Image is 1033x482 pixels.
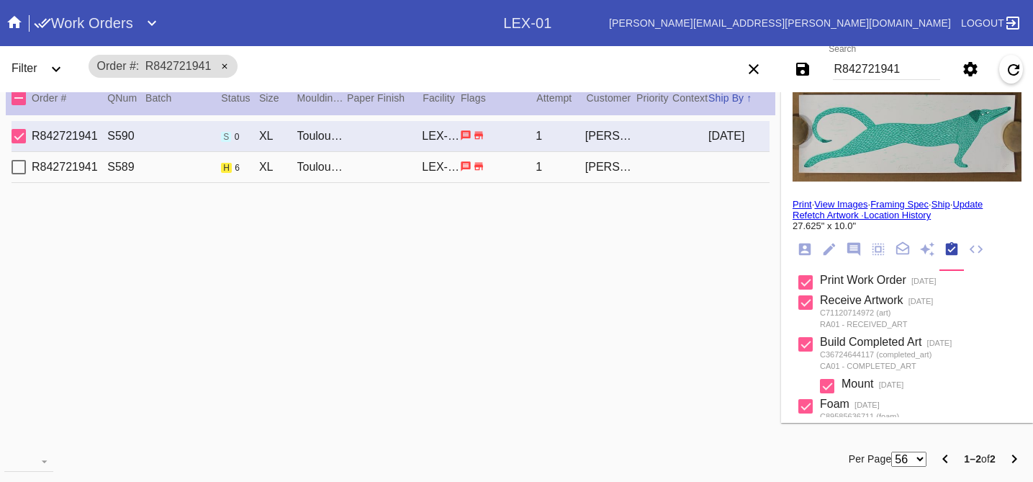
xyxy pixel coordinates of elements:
[961,17,1004,29] span: Logout
[739,55,768,84] button: Clear filters
[870,199,929,210] a: Framing Spec
[820,307,933,330] div: C71120714972 (art) RA01 - RECEIVED_ART
[908,297,934,305] span: by
[107,89,145,107] div: QNum
[235,132,240,142] span: 0 workflow steps remaining
[259,89,297,107] div: Size
[708,92,744,104] span: Ship By
[870,241,886,259] ng-md-icon: Measurements
[221,89,259,107] div: Status
[6,49,81,89] div: FilterExpand
[957,10,1021,36] a: Logout
[708,130,770,143] div: [DATE]
[503,15,551,32] div: LEX-01
[536,130,585,143] div: 1
[297,130,347,143] div: Toulouse / No Mat
[964,453,981,465] b: 1–2
[223,163,230,173] span: h
[931,445,960,473] button: Previous Page
[221,132,231,142] span: Shipped
[745,68,762,80] ng-md-icon: Clear filters
[32,161,107,174] div: R842721941
[990,453,996,465] b: 2
[956,55,985,84] button: Settings
[793,199,1021,231] div: · · · ·
[460,129,472,141] span: Has instructions from customer. Has instructions from business.
[793,220,1021,231] div: 27.625" x 10.0"
[42,55,71,84] button: Expand
[34,12,133,35] h1: Work Orders
[793,199,812,210] a: Print
[259,92,279,104] span: Size
[746,92,752,104] span: ↑
[919,241,935,259] ng-md-icon: Add Ons
[636,92,669,104] span: Priority
[221,163,232,173] span: Hold
[585,161,635,174] div: [PERSON_NAME]
[107,161,145,174] div: S589
[793,91,1021,182] img: c_inside,w_600,h_600.auto
[798,336,952,372] md-checkbox: Build Completed Art 3 days ago C36724644117 (completed_art) CA01 - COMPLETED_ART
[999,55,1023,84] button: Refresh
[814,199,867,210] a: View Images
[849,450,892,468] label: Per Page
[12,86,33,110] md-checkbox: Select All
[911,277,937,285] span: by
[820,398,849,410] span: Foam
[32,89,107,107] div: Order #
[12,121,770,152] div: Select Work OrderR842721941S590Shipped 0 workflow steps remainingXLToulouse / No MatLEX-011[PERSO...
[798,294,933,330] md-checkbox: Receive Artwork 4 days ago C71120714972 (art) RA01 - RECEIVED_ART
[820,411,965,434] div: C89585636711 (foam) FM38 - FOAM_THREE_EIGHTHS_INCH
[223,132,229,142] span: s
[798,274,937,288] md-checkbox: Print Work Order 3 days ago
[107,130,145,143] div: S590
[879,380,904,389] span: by
[854,401,880,409] span: by
[145,60,212,72] span: R842721941
[895,241,911,259] ng-md-icon: Package Note
[297,89,347,107] div: Moulding / Mat
[820,336,921,348] span: Build Completed Art
[297,161,347,174] div: Toulouse / No Mat
[423,89,461,107] div: Facility
[12,152,770,183] div: Select Work OrderR842721941S589Hold 6 workflow steps remainingXLToulouse / No MatLEX-011[PERSON_N...
[609,17,951,29] a: [PERSON_NAME][EMAIL_ADDRESS][PERSON_NAME][DOMAIN_NAME]
[473,129,484,141] span: Ship to Store
[12,158,33,177] md-checkbox: Select Work Order
[536,161,585,174] div: 1
[964,450,996,468] div: of
[235,163,240,173] span: 6
[473,160,484,172] span: Ship to Store
[536,89,586,107] div: Attempt
[259,161,297,174] div: XL
[798,398,965,434] md-checkbox: Foam 3 days ago C89585636711 (foam) FM38 - FOAM_THREE_EIGHTHS_INCH
[347,89,423,107] div: Paper Finish
[587,89,636,107] div: Customer
[842,378,873,390] span: Mount
[820,294,903,306] span: Receive Artwork
[461,89,536,107] div: Flags
[636,89,672,107] div: Priority
[820,274,906,286] span: Print Work Order
[944,241,960,259] ng-md-icon: Workflow
[793,210,864,220] a: Refetch Artwork ·
[259,130,297,143] div: XL
[460,160,472,172] span: Has instructions from customer. Has instructions from business.
[34,9,504,37] div: Work OrdersExpand
[145,89,221,107] div: Batch
[422,130,460,143] div: LEX-01
[137,9,166,37] button: Expand
[820,378,903,392] md-checkbox: Mount 3 days ago
[788,55,817,84] button: Save filters
[931,199,950,210] a: Ship
[968,241,984,259] ng-md-icon: JSON Files
[864,210,931,220] a: Location History
[846,241,862,259] ng-md-icon: Notes
[4,450,53,472] md-select: download-file: Download...
[820,349,952,372] div: C36724644117 (completed_art) CA01 - COMPLETED_ART
[235,163,240,173] span: 6 workflow steps remaining
[12,127,33,146] md-checkbox: Select Work Order
[97,60,140,72] span: Order #
[32,130,107,143] div: R842721941
[235,132,240,142] span: 0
